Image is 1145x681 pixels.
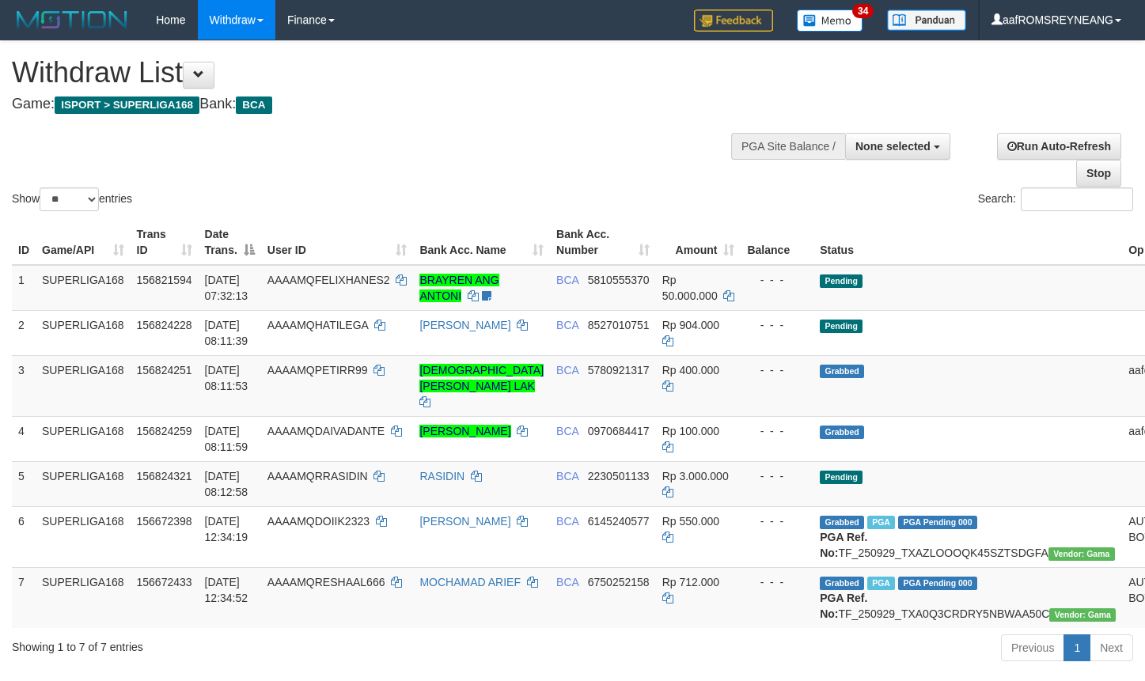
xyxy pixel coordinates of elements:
span: BCA [556,274,578,286]
span: Marked by aafsoycanthlai [867,516,895,529]
span: Copy 0970684417 to clipboard [588,425,650,437]
span: [DATE] 12:34:52 [205,576,248,604]
a: Stop [1076,160,1121,187]
a: BRAYREN ANG ANTONI [419,274,499,302]
span: Vendor URL: https://trx31.1velocity.biz [1049,608,1116,622]
td: 6 [12,506,36,567]
span: Rp 100.000 [662,425,719,437]
span: Copy 6145240577 to clipboard [588,515,650,528]
span: Rp 904.000 [662,319,719,331]
span: Grabbed [820,426,864,439]
span: AAAAMQFELIXHANES2 [267,274,390,286]
img: Feedback.jpg [694,9,773,32]
div: - - - [747,317,807,333]
span: Rp 550.000 [662,515,719,528]
th: Game/API: activate to sort column ascending [36,220,131,265]
td: 4 [12,416,36,461]
td: TF_250929_TXAZLOOOQK45SZTSDGFA [813,506,1122,567]
td: 3 [12,355,36,416]
span: BCA [556,515,578,528]
span: [DATE] 08:11:39 [205,319,248,347]
b: PGA Ref. No: [820,592,867,620]
span: BCA [556,319,578,331]
span: 34 [852,4,874,18]
span: Rp 400.000 [662,364,719,376]
label: Show entries [12,187,132,211]
a: MOCHAMAD ARIEF [419,576,521,588]
th: Bank Acc. Name: activate to sort column ascending [413,220,550,265]
span: [DATE] 08:11:53 [205,364,248,392]
span: Grabbed [820,577,864,590]
label: Search: [978,187,1133,211]
th: Amount: activate to sort column ascending [656,220,741,265]
div: Showing 1 to 7 of 7 entries [12,633,465,655]
select: Showentries [40,187,99,211]
a: [PERSON_NAME] [419,319,510,331]
button: None selected [845,133,950,160]
div: - - - [747,272,807,288]
td: SUPERLIGA168 [36,310,131,355]
span: Pending [820,471,863,484]
input: Search: [1021,187,1133,211]
span: AAAAMQRRASIDIN [267,470,368,482]
span: 156672398 [137,515,192,528]
span: Grabbed [820,365,864,378]
span: BCA [556,470,578,482]
span: None selected [855,140,931,153]
th: ID [12,220,36,265]
span: BCA [556,364,578,376]
th: User ID: activate to sort column ascending [261,220,414,265]
span: Copy 5810555370 to clipboard [588,274,650,286]
div: - - - [747,574,807,590]
span: AAAAMQPETIRR99 [267,364,368,376]
th: Balance [741,220,813,265]
div: - - - [747,362,807,378]
span: 156824251 [137,364,192,376]
a: [PERSON_NAME] [419,515,510,528]
span: Grabbed [820,516,864,529]
div: - - - [747,468,807,484]
td: SUPERLIGA168 [36,567,131,628]
div: - - - [747,513,807,529]
td: 2 [12,310,36,355]
span: Marked by aafsoycanthlai [867,577,895,590]
div: - - - [747,423,807,439]
td: SUPERLIGA168 [36,355,131,416]
th: Bank Acc. Number: activate to sort column ascending [550,220,656,265]
span: AAAAMQRESHAAL666 [267,576,385,588]
th: Date Trans.: activate to sort column descending [199,220,261,265]
span: AAAAMQHATILEGA [267,319,368,331]
span: AAAAMQDOIIK2323 [267,515,370,528]
td: SUPERLIGA168 [36,461,131,506]
span: Rp 3.000.000 [662,470,729,482]
td: SUPERLIGA168 [36,265,131,311]
img: panduan.png [887,9,966,31]
span: 156672433 [137,576,192,588]
span: Pending [820,320,863,333]
img: MOTION_logo.png [12,8,132,32]
a: Previous [1001,634,1064,661]
b: PGA Ref. No: [820,531,867,559]
td: 1 [12,265,36,311]
span: BCA [236,96,271,114]
span: AAAAMQDAIVADANTE [267,425,385,437]
td: SUPERLIGA168 [36,416,131,461]
span: [DATE] 07:32:13 [205,274,248,302]
span: 156824228 [137,319,192,331]
a: Run Auto-Refresh [997,133,1121,160]
a: Next [1090,634,1133,661]
span: 156821594 [137,274,192,286]
span: Pending [820,274,863,288]
img: Button%20Memo.svg [797,9,863,32]
span: BCA [556,425,578,437]
span: PGA Pending [898,516,977,529]
span: Copy 5780921317 to clipboard [588,364,650,376]
a: 1 [1063,634,1090,661]
span: 156824259 [137,425,192,437]
td: SUPERLIGA168 [36,506,131,567]
span: Vendor URL: https://trx31.1velocity.biz [1048,547,1115,561]
span: [DATE] 08:12:58 [205,470,248,498]
td: 5 [12,461,36,506]
span: [DATE] 12:34:19 [205,515,248,543]
span: Copy 2230501133 to clipboard [588,470,650,482]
